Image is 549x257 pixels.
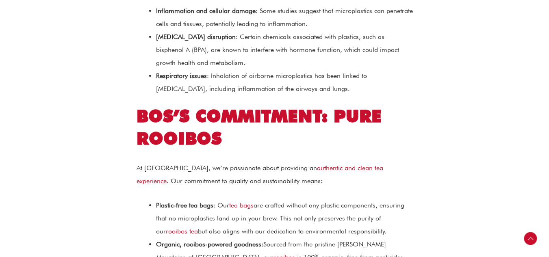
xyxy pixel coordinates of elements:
li: : Inhalation of airborne microplastics has been linked to [MEDICAL_DATA], including inflammation ... [156,69,413,95]
strong: BOS’s commitment: Pure rooibos [137,106,382,149]
a: authentic and clean tea experience [137,164,383,185]
a: tea bags [229,201,254,209]
li: : Certain chemicals associated with plastics, such as bisphenol A (BPA), are known to interfere w... [156,30,413,69]
a: rooibos tea [166,227,198,235]
strong: [MEDICAL_DATA] disruption [156,33,236,41]
p: At [GEOGRAPHIC_DATA], we’re passionate about providing an . Our commitment to quality and sustain... [137,162,413,188]
strong: Respiratory issues [156,72,207,80]
strong: Plastic-free tea bags [156,201,213,209]
li: : Our are crafted without any plastic components, ensuring that no microplastics land up in your ... [156,199,413,238]
strong: Inflammation and cellular damage [156,7,256,15]
li: : Some studies suggest that microplastics can penetrate cells and tissues, potentially leading to... [156,4,413,30]
strong: Organic, rooibos-powered goodness: [156,240,263,248]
